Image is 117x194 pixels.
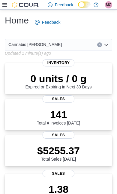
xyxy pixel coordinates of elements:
p: | [101,1,103,8]
span: Inventory [42,59,74,66]
div: Total # Invoices [DATE] [37,109,80,125]
span: Feedback [42,19,60,25]
span: Sales [42,131,74,139]
img: Cova [12,2,39,8]
span: Sales [42,170,74,177]
p: 0 units / 0 g [25,72,92,85]
div: Expired or Expiring in Next 30 Days [25,72,92,89]
span: Feedback [55,2,73,8]
h1: Home [5,14,29,26]
a: Feedback [32,16,63,28]
p: 141 [37,109,80,121]
span: Sales [42,95,74,103]
div: Mike Cochrane [105,1,112,8]
span: MC [106,1,112,8]
span: Cannabis [PERSON_NAME] [8,41,62,48]
div: Total Sales [DATE] [37,145,80,162]
p: Updated 1 minute(s) ago [5,51,51,56]
input: Dark Mode [78,2,91,8]
button: Open list of options [104,42,109,47]
button: Clear input [97,42,102,47]
p: $5255.37 [37,145,80,157]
